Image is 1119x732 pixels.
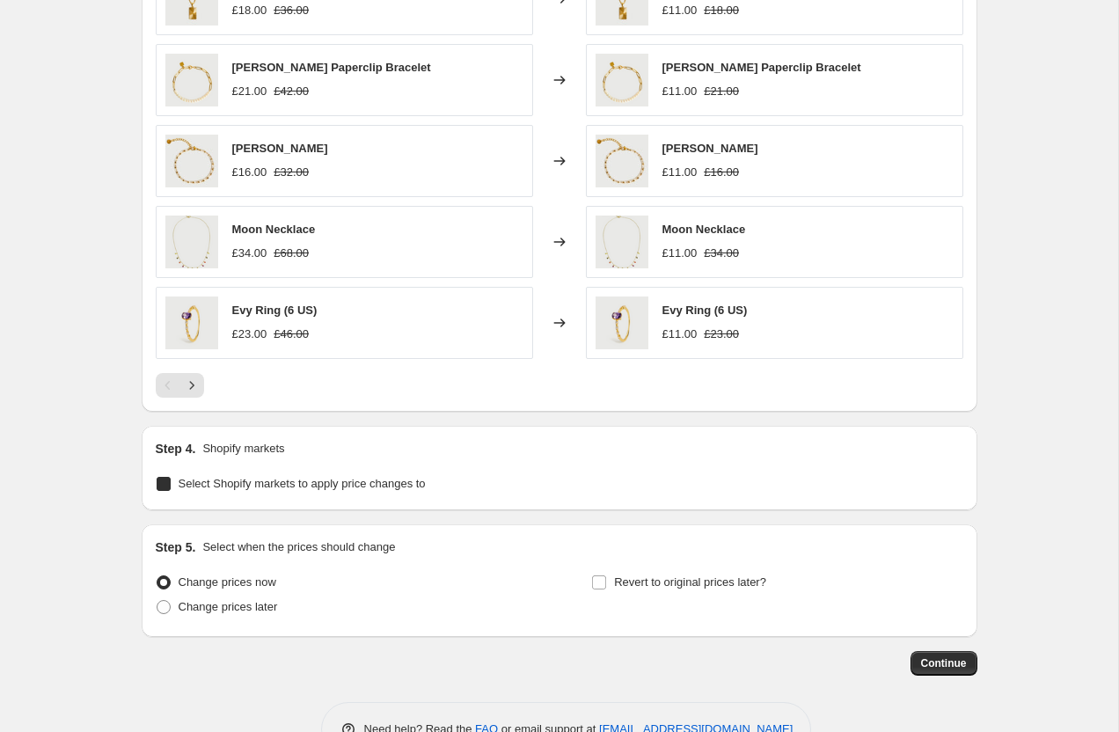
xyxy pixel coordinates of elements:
span: £11.00 [662,84,698,98]
span: £34.00 [704,246,739,260]
span: £18.00 [232,4,267,17]
img: Lorraine_Bracelet_1_80x.jpg [596,135,648,187]
p: Select when the prices should change [202,538,395,556]
img: Copyof2023DiaryTaupe_Drop1_15_757eb9c4-8ca7-49a2-94e2-47b003a6df8c_80x.png [596,296,648,349]
span: £21.00 [704,84,739,98]
span: [PERSON_NAME] Paperclip Bracelet [662,61,861,74]
span: £18.00 [704,4,739,17]
span: £36.00 [274,4,309,17]
span: Evy Ring (6 US) [232,304,318,317]
span: £23.00 [704,327,739,340]
span: [PERSON_NAME] [232,142,328,155]
span: £46.00 [274,327,309,340]
nav: Pagination [156,373,204,398]
span: [PERSON_NAME] [662,142,758,155]
button: Next [179,373,204,398]
span: £11.00 [662,4,698,17]
h2: Step 5. [156,538,196,556]
span: £16.00 [704,165,739,179]
span: £11.00 [662,246,698,260]
span: £32.00 [274,165,309,179]
span: Evy Ring (6 US) [662,304,748,317]
span: Change prices now [179,575,276,589]
span: £11.00 [662,327,698,340]
span: £11.00 [662,165,698,179]
span: [PERSON_NAME] Paperclip Bracelet [232,61,431,74]
img: Copyof2023DiaryTaupe_Drop1_8_7c83c784-4a60-4e76-8f47-c96f125614f1_80x.png [165,216,218,268]
img: Lorraine_Bracelet_1_80x.jpg [165,135,218,187]
span: £42.00 [274,84,309,98]
span: £21.00 [232,84,267,98]
img: Copyof2023DiaryTaupe_Drop1_15_757eb9c4-8ca7-49a2-94e2-47b003a6df8c_80x.png [165,296,218,349]
span: Revert to original prices later? [614,575,766,589]
img: Copyof2023DiaryTaupe_Drop1_2_5f1d90fa-0854-49e1-8e9b-6d0e7694c00e_80x.png [165,54,218,106]
span: Change prices later [179,600,278,613]
p: Shopify markets [202,440,284,457]
span: £34.00 [232,246,267,260]
img: Copyof2023DiaryTaupe_Drop1_2_5f1d90fa-0854-49e1-8e9b-6d0e7694c00e_80x.png [596,54,648,106]
img: Copyof2023DiaryTaupe_Drop1_8_7c83c784-4a60-4e76-8f47-c96f125614f1_80x.png [596,216,648,268]
h2: Step 4. [156,440,196,457]
button: Continue [911,651,977,676]
span: Select Shopify markets to apply price changes to [179,477,426,490]
span: £16.00 [232,165,267,179]
span: Moon Necklace [662,223,746,236]
span: Continue [921,656,967,670]
span: £68.00 [274,246,309,260]
span: Moon Necklace [232,223,316,236]
span: £23.00 [232,327,267,340]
